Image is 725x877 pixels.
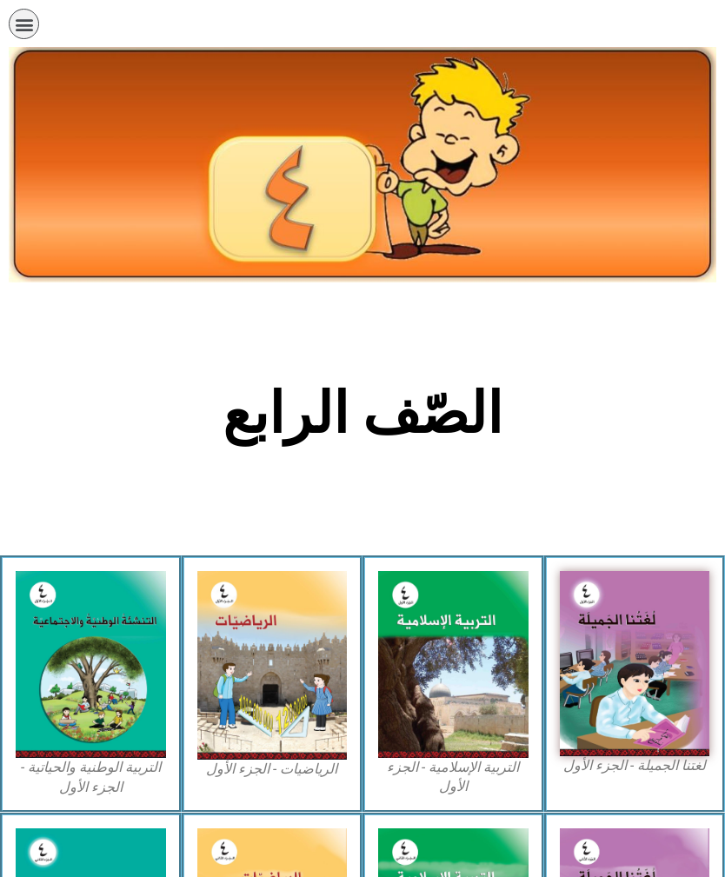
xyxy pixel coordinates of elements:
[76,380,650,448] h2: الصّف الرابع
[197,760,348,779] figcaption: الرياضيات - الجزء الأول​
[9,9,39,39] div: כפתור פתיחת תפריט
[560,756,710,775] figcaption: لغتنا الجميلة - الجزء الأول​
[378,758,529,797] figcaption: التربية الإسلامية - الجزء الأول
[16,758,166,797] figcaption: التربية الوطنية والحياتية - الجزء الأول​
